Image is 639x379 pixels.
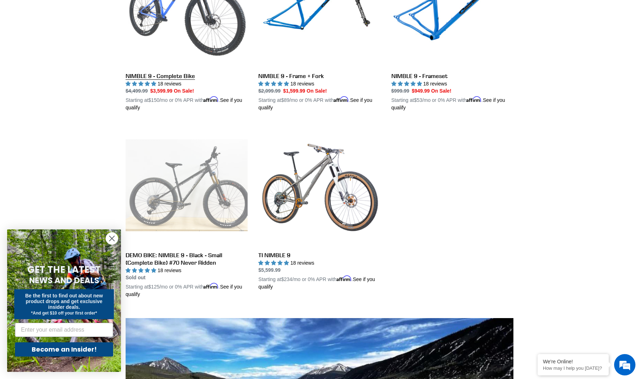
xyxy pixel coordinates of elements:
[543,365,603,371] p: How may I help you today?
[106,232,118,245] button: Close dialog
[31,311,97,316] span: *And get $10 off your first order*
[29,275,99,286] span: NEWS AND DEALS
[27,263,101,276] span: GET THE LATEST
[543,359,603,364] div: We're Online!
[25,293,103,310] span: Be the first to find out about new product drops and get exclusive insider deals.
[15,323,113,337] input: Enter your email address
[15,342,113,357] button: Become an Insider!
